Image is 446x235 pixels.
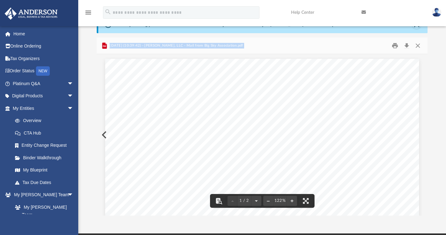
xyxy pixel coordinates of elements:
a: My [PERSON_NAME] Teamarrow_drop_down [4,189,80,201]
button: Next page [251,194,261,208]
button: Close [412,41,423,50]
div: Current zoom level [273,199,287,203]
button: Enter fullscreen [299,194,313,208]
a: My [PERSON_NAME] Team [9,201,77,221]
div: NEW [36,66,50,76]
div: File preview [97,54,428,216]
a: Tax Organizers [4,52,83,65]
a: CTA Hub [9,127,83,139]
button: Download [401,41,412,50]
a: menu [85,12,92,16]
div: Preview [97,38,428,216]
button: 1 / 2 [238,194,251,208]
span: arrow_drop_down [67,90,80,103]
a: Entity Change Request [9,139,83,152]
img: Anderson Advisors Platinum Portal [3,8,59,20]
a: My Blueprint [9,164,80,176]
a: Platinum Q&Aarrow_drop_down [4,77,83,90]
a: Overview [9,115,83,127]
button: Toggle findbar [212,194,226,208]
span: 1 / 2 [238,199,251,203]
i: menu [85,9,92,16]
a: [DOMAIN_NAME] [270,22,304,27]
i: search [105,8,111,15]
button: Print [389,41,401,50]
a: My Entitiesarrow_drop_down [4,102,83,115]
span: arrow_drop_down [67,77,80,90]
a: Binder Walkthrough [9,151,83,164]
button: Zoom in [287,194,297,208]
img: User Pic [432,8,441,17]
a: Home [4,28,83,40]
a: Digital Productsarrow_drop_down [4,90,83,102]
a: Order StatusNEW [4,65,83,78]
span: arrow_drop_down [67,102,80,115]
span: [DATE] (10:39:42) - [PERSON_NAME], LLC - Mail from Big Sky Association.pdf [108,43,243,49]
button: Previous File [97,126,110,144]
a: Online Ordering [4,40,83,53]
a: Tax Due Dates [9,176,83,189]
div: Document Viewer [97,54,428,216]
button: Zoom out [263,194,273,208]
span: arrow_drop_down [67,189,80,202]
